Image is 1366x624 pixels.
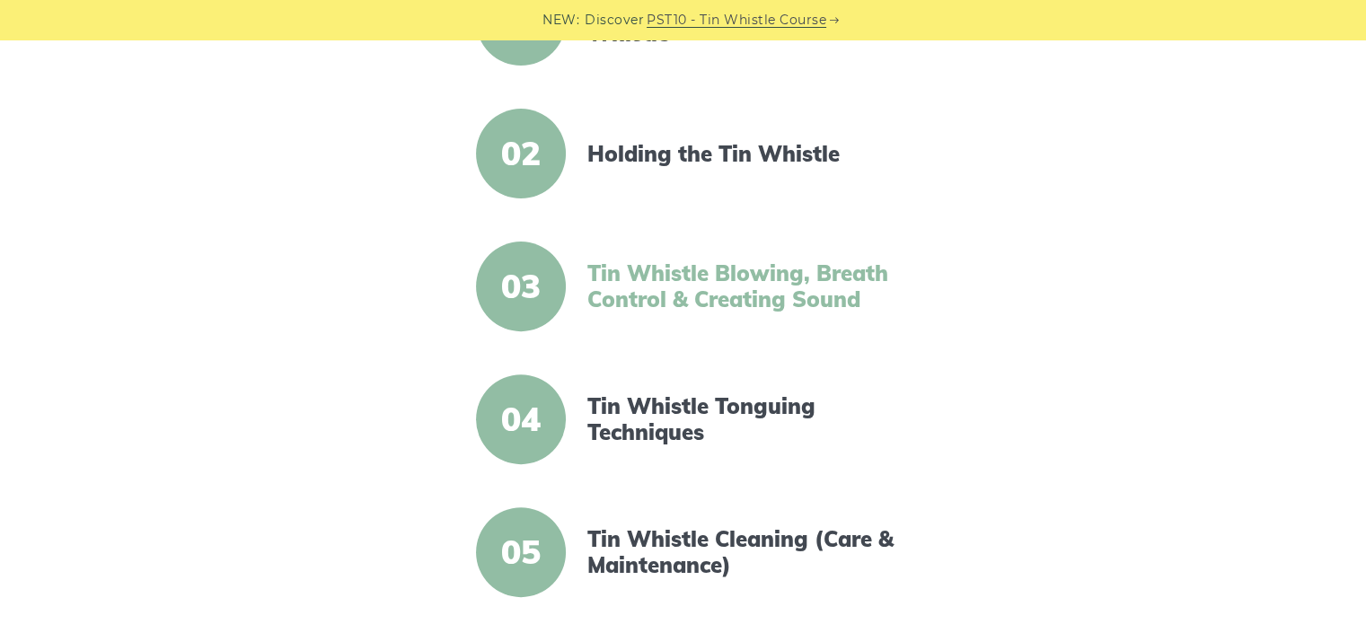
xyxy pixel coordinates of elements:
span: 04 [476,374,566,464]
a: Tin Whistle Cleaning (Care & Maintenance) [587,526,896,578]
span: NEW: [542,10,579,31]
a: Tin Whistle Tonguing Techniques [587,393,896,445]
a: Holding the Tin Whistle [587,141,896,167]
a: PST10 - Tin Whistle Course [647,10,826,31]
span: 02 [476,109,566,198]
a: Tin Whistle Blowing, Breath Control & Creating Sound [587,260,896,312]
span: 03 [476,242,566,331]
span: 05 [476,507,566,597]
span: Discover [585,10,644,31]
